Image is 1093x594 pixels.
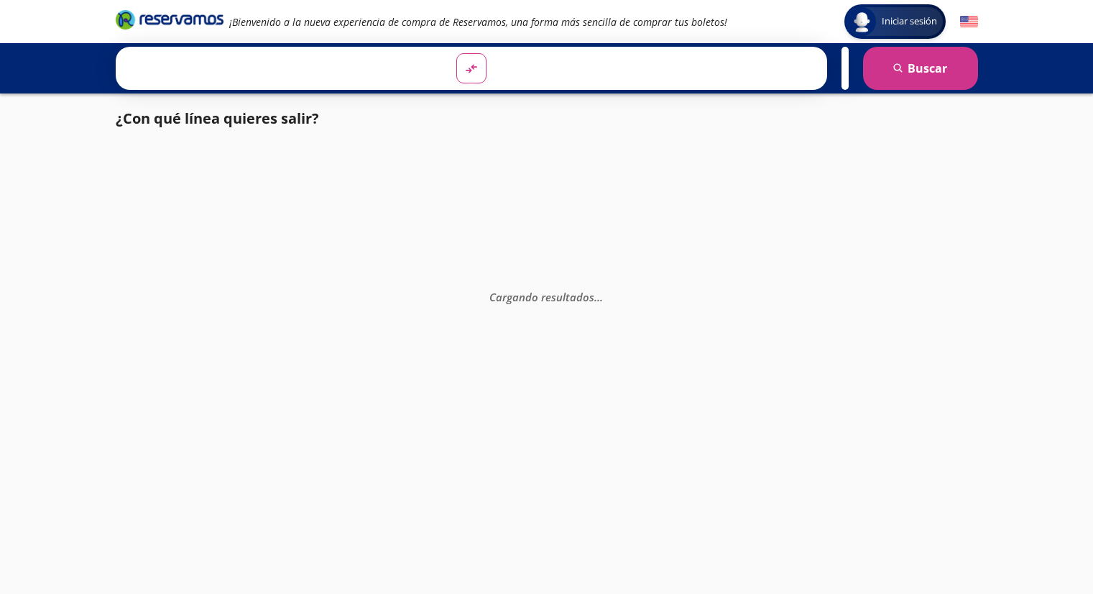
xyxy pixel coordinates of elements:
span: . [594,290,597,304]
button: Buscar [863,47,978,90]
span: . [597,290,600,304]
p: ¿Con qué línea quieres salir? [116,108,319,129]
span: Iniciar sesión [876,14,943,29]
button: English [960,13,978,31]
em: ¡Bienvenido a la nueva experiencia de compra de Reservamos, una forma más sencilla de comprar tus... [229,15,727,29]
a: Brand Logo [116,9,223,35]
span: . [600,290,603,304]
i: Brand Logo [116,9,223,30]
em: Cargando resultados [489,290,603,304]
